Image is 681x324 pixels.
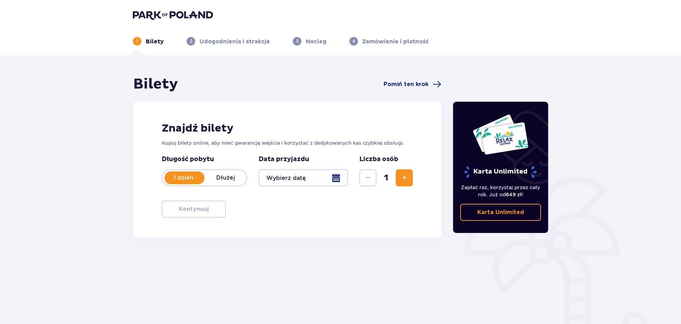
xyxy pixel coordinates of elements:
[259,155,309,164] p: Data przyjazdu
[136,38,138,44] p: 1
[477,208,524,216] p: Karta Unlimited
[349,37,429,46] div: 4Zamówienie i płatność
[463,166,537,178] p: Karta Unlimited
[460,184,541,198] p: Zapłać raz, korzystaj przez cały rok. Już od !
[204,174,246,182] p: Dłużej
[472,114,529,155] img: Dwie karty całoroczne do Suntago z napisem 'UNLIMITED RELAX', na białym tle z tropikalnymi liśćmi...
[359,169,376,186] button: Zmniejsz
[190,38,192,44] p: 2
[133,75,178,93] h1: Bilety
[306,38,327,46] p: Nocleg
[396,169,413,186] button: Zwiększ
[162,122,413,135] h2: Znajdź bilety
[384,80,428,88] span: Pomiń ten krok
[162,139,413,147] p: Kupuj bilety online, aby mieć gwarancję wejścia i korzystać z dedykowanych kas szybkiej obsługi.
[133,10,213,20] img: Park of Poland logo
[293,37,327,46] div: 3Nocleg
[162,174,204,182] p: 1 dzień
[133,37,164,46] div: 1Bilety
[378,172,394,183] span: 1
[460,204,541,221] a: Karta Unlimited
[384,80,441,89] a: Pomiń ten krok
[362,38,429,46] p: Zamówienie i płatność
[352,38,355,44] p: 4
[162,201,226,218] button: Kontynuuj
[199,38,270,46] p: Udogodnienia i atrakcje
[296,38,298,44] p: 3
[506,192,522,197] span: 649 zł
[187,37,270,46] div: 2Udogodnienia i atrakcje
[179,205,209,213] p: Kontynuuj
[146,38,164,46] p: Bilety
[162,155,247,164] p: Długość pobytu
[359,155,398,164] p: Liczba osób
